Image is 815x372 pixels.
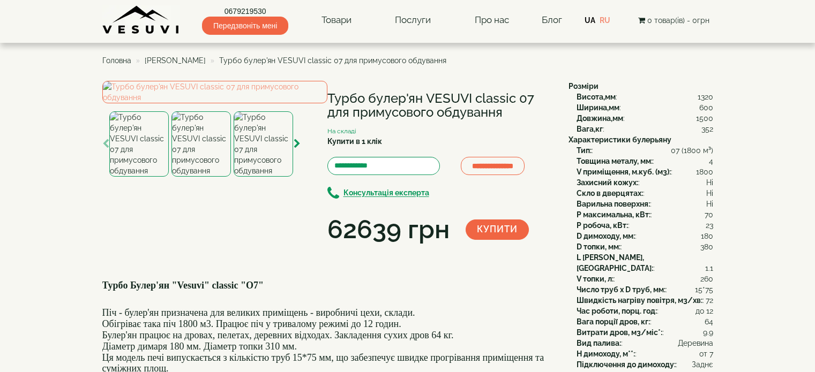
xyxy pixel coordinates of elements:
span: 260 [700,274,713,284]
span: от 7 [699,348,713,359]
a: Послуги [384,8,442,33]
b: Ширина,мм [577,103,619,112]
b: D топки, мм: [577,242,620,251]
b: Довжина,мм [577,114,623,123]
div: : [577,231,713,241]
b: Підключення до димоходу: [577,360,676,369]
span: 23 [706,220,713,231]
span: 180 [701,231,713,241]
font: Булер'ян працює на дровах, пелетах, деревних відходах. Закладення сухих дров 64 кг. [102,330,454,340]
img: Турбо булер'ян VESUVI classic 07 для примусового обдування [102,81,327,103]
img: Турбо булер'ян VESUVI classic 07 для примусового обдування [234,111,293,177]
a: [PERSON_NAME] [145,56,206,65]
b: Товщина металу, мм: [577,157,653,165]
font: Діаметр димаря 180 мм. Діаметр топки 310 мм. [102,341,297,352]
div: : [577,209,713,220]
b: Витрати дров, м3/міс*: [577,328,662,337]
div: : [577,156,713,166]
b: L [PERSON_NAME], [GEOGRAPHIC_DATA]: [577,253,653,272]
b: Турбо Булер'ян "Vesuvi" classic "О7" [102,280,264,291]
div: : [577,306,713,316]
span: 380 [700,241,713,252]
b: Варильна поверхня: [577,200,650,208]
span: 600 [699,102,713,113]
span: Деревина [678,338,713,348]
span: до 12 [696,306,713,316]
b: Вид палива: [577,339,621,347]
div: : [577,327,713,338]
span: 1.1 [705,263,713,274]
b: Вага порції дров, кг: [577,317,650,326]
b: D димоходу, мм: [577,232,635,240]
div: : [577,316,713,327]
small: На складі [327,127,356,135]
b: Розміри [569,82,599,90]
b: Консультація експерта [343,189,429,198]
b: H димоходу, м**: [577,350,635,358]
b: V приміщення, м.куб. (м3): [577,168,671,176]
div: : [577,145,713,156]
div: : [577,284,713,295]
span: 9.9 [703,327,713,338]
div: : [577,124,713,134]
b: Час роботи, порц. год: [577,307,657,315]
a: Про нас [464,8,520,33]
b: Вага,кг [577,125,603,133]
b: Число труб x D труб, мм: [577,285,666,294]
div: : [577,102,713,113]
span: 07 (1800 м³) [671,145,713,156]
img: content [102,5,180,35]
div: : [577,252,713,274]
a: RU [600,16,610,25]
div: : [577,220,713,231]
b: Висота,мм [577,93,616,101]
b: Скло в дверцятах: [577,189,643,198]
div: : [577,199,713,209]
b: Характеристики булерьяну [569,135,671,144]
div: : [577,295,713,306]
b: P робоча, кВт: [577,221,628,230]
a: Товари [311,8,362,33]
b: Швидкість нагріву повітря, м3/хв: [577,296,702,305]
span: 1500 [696,113,713,124]
span: 64 [705,316,713,327]
a: UA [585,16,595,25]
span: 4 [709,156,713,166]
h1: Турбо булер'ян VESUVI classic 07 для примусового обдування [327,92,552,120]
span: Турбо булер'ян VESUVI classic 07 для примусового обдування [219,56,446,65]
div: : [577,166,713,177]
div: : [577,188,713,199]
div: : [577,241,713,252]
div: 62639 грн [327,211,450,248]
span: 15*75 [695,284,713,295]
b: Тип: [577,146,592,155]
span: 0 товар(ів) - 0грн [647,16,709,25]
div: : [577,338,713,348]
span: 1800 [696,166,713,177]
div: : [577,92,713,102]
span: Ні [706,177,713,188]
span: Передзвоніть мені [202,17,288,35]
span: Ні [706,188,713,199]
button: 0 товар(ів) - 0грн [635,14,713,26]
div: : [577,348,713,359]
span: 72 [706,295,713,306]
img: Турбо булер'ян VESUVI classic 07 для примусового обдування [171,111,231,177]
label: Купити в 1 клік [327,136,382,147]
b: V топки, л: [577,275,614,283]
div: : [577,177,713,188]
span: 1320 [698,92,713,102]
img: Турбо булер'ян VESUVI classic 07 для примусового обдування [109,111,169,177]
a: 0679219530 [202,6,288,17]
font: Обігріває така піч 1800 м3. Працює піч у тривалому режимі до 12 годин. [102,318,401,329]
span: Заднє [692,359,713,370]
a: Блог [542,14,562,25]
span: 70 [705,209,713,220]
b: Захисний кожух: [577,178,638,187]
div: : [577,113,713,124]
a: Головна [102,56,131,65]
span: Ні [706,199,713,209]
div: : [577,274,713,284]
